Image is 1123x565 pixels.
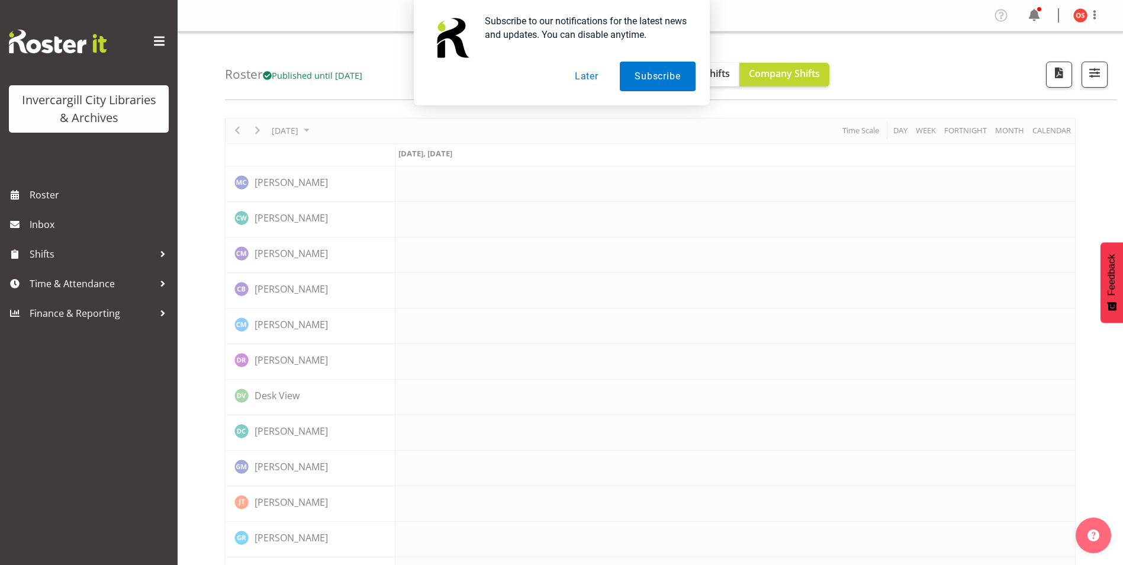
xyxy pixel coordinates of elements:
[30,275,154,293] span: Time & Attendance
[30,186,172,204] span: Roster
[475,14,696,41] div: Subscribe to our notifications for the latest news and updates. You can disable anytime.
[1101,242,1123,323] button: Feedback - Show survey
[620,62,695,91] button: Subscribe
[30,304,154,322] span: Finance & Reporting
[560,62,613,91] button: Later
[428,14,475,62] img: notification icon
[30,216,172,233] span: Inbox
[1087,529,1099,541] img: help-xxl-2.png
[1106,254,1117,296] span: Feedback
[21,91,157,127] div: Invercargill City Libraries & Archives
[30,245,154,263] span: Shifts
